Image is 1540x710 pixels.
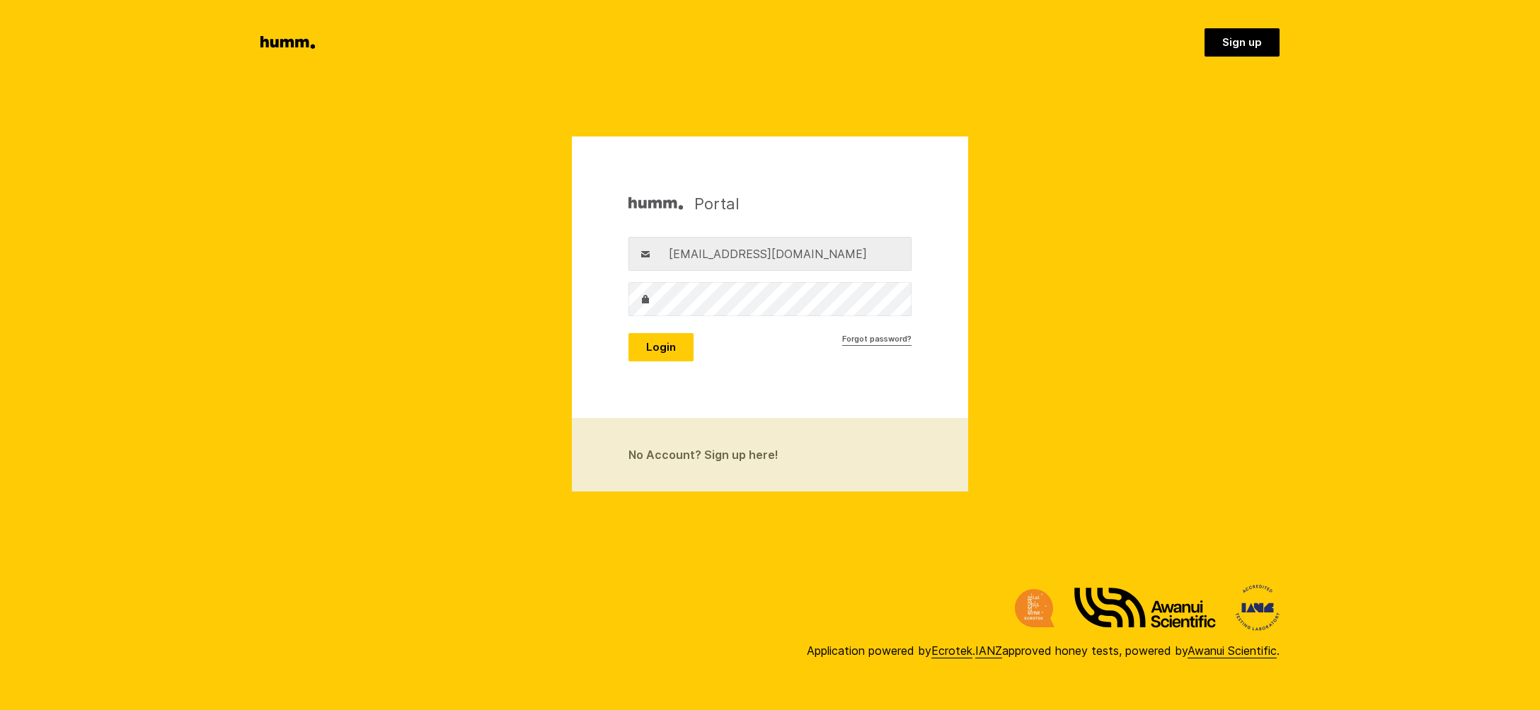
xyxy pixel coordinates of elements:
[931,644,972,658] a: Ecrotek
[628,333,694,361] button: Login
[842,333,912,346] a: Forgot password?
[572,418,968,491] a: No Account? Sign up here!
[1236,585,1280,631] img: International Accreditation New Zealand
[1205,28,1280,57] a: Sign up
[628,193,683,214] img: Humm
[628,193,740,214] h1: Portal
[1015,589,1055,627] img: Ecrotek
[1188,644,1277,658] a: Awanui Scientific
[807,642,1280,659] div: Application powered by . approved honey tests, powered by .
[1074,588,1216,628] img: Awanui Scientific
[975,644,1002,658] a: IANZ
